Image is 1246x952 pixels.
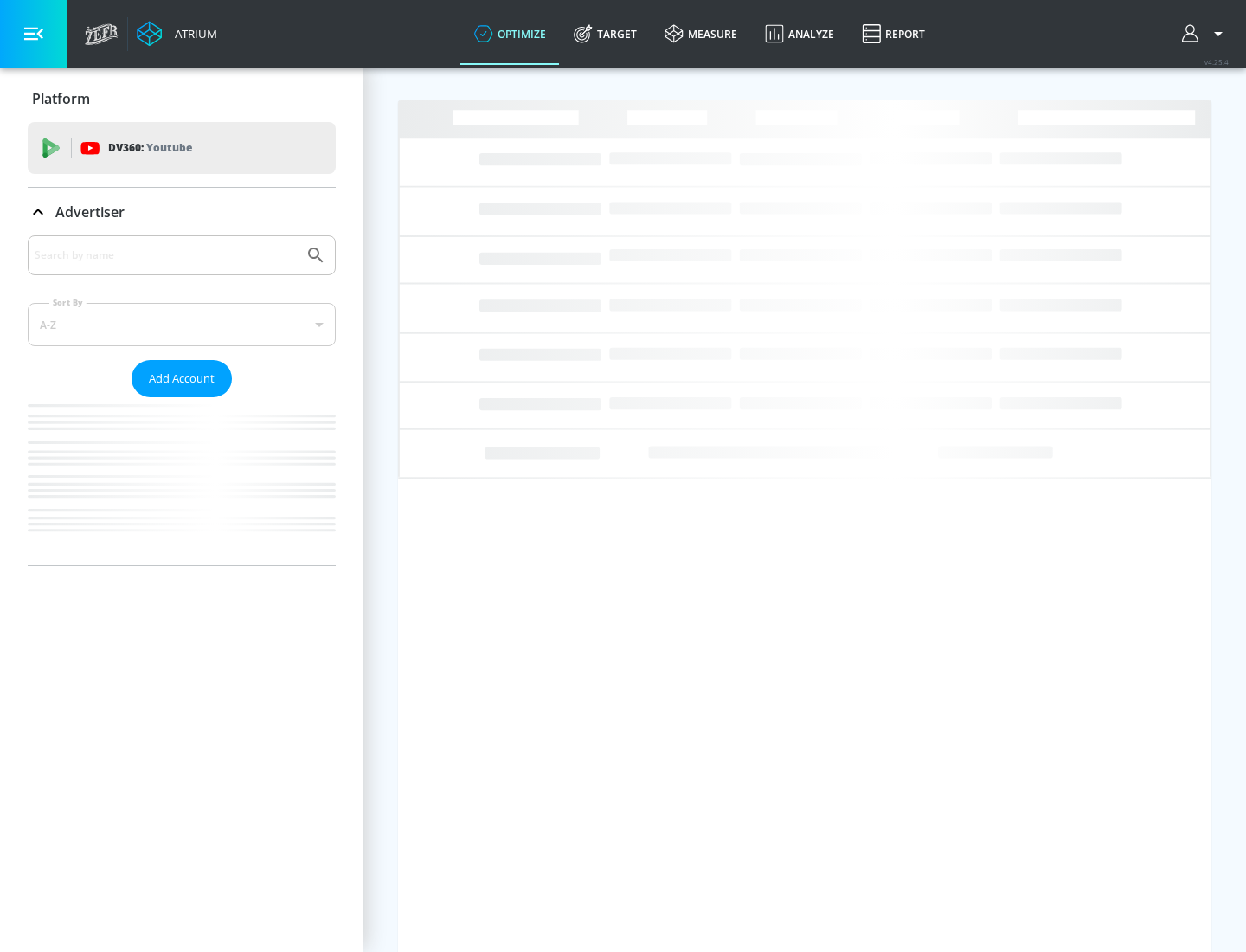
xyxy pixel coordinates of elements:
button: Add Account [132,360,232,397]
a: optimize [460,3,560,65]
a: Analyze [751,3,848,65]
span: Add Account [149,369,215,389]
div: Atrium [168,26,217,42]
label: Sort By [49,297,87,308]
p: Youtube [146,138,192,157]
div: A-Z [28,303,336,346]
div: Advertiser [28,188,336,236]
div: Advertiser [28,235,336,565]
p: Advertiser [55,203,125,222]
div: Platform [28,74,336,123]
a: Atrium [137,21,217,47]
a: measure [651,3,751,65]
p: DV360: [108,138,192,158]
span: v 4.25.4 [1204,57,1229,67]
nav: list of Advertiser [28,397,336,565]
a: Target [560,3,651,65]
p: Platform [32,89,90,108]
a: Report [848,3,939,65]
input: Search by name [35,244,297,267]
div: DV360: Youtube [28,122,336,174]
